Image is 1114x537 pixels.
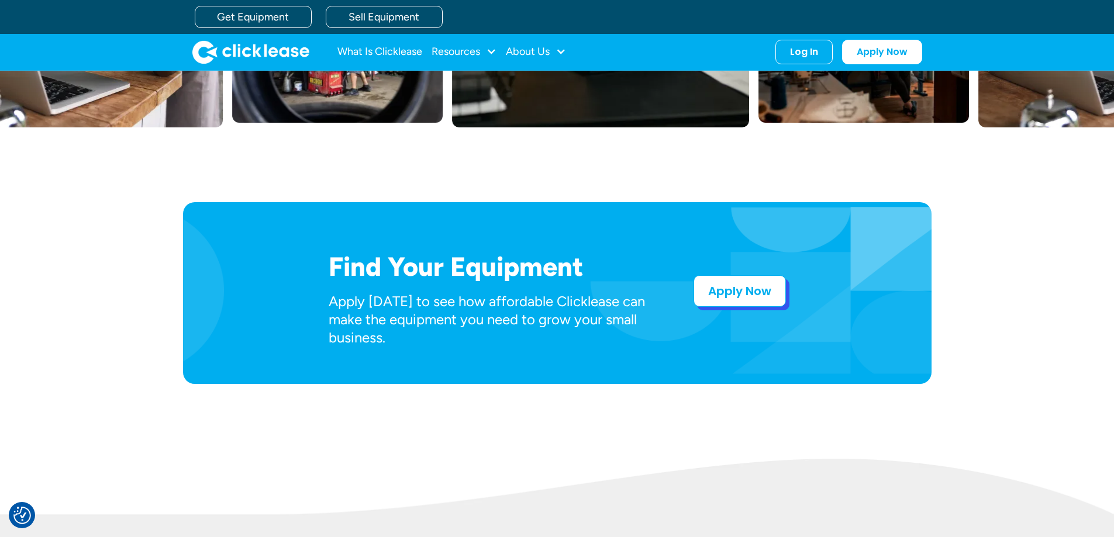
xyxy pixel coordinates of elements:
[506,40,566,64] div: About Us
[329,251,656,282] h2: Find Your Equipment
[337,40,422,64] a: What Is Clicklease
[192,40,309,64] img: Clicklease logo
[13,507,31,524] button: Consent Preferences
[192,40,309,64] a: home
[329,292,656,347] p: Apply [DATE] to see how affordable Clicklease can make the equipment you need to grow your small ...
[842,40,922,64] a: Apply Now
[790,46,818,58] div: Log In
[432,40,496,64] div: Resources
[694,275,786,307] a: Apply Now
[326,6,443,28] a: Sell Equipment
[13,507,31,524] img: Revisit consent button
[195,6,312,28] a: Get Equipment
